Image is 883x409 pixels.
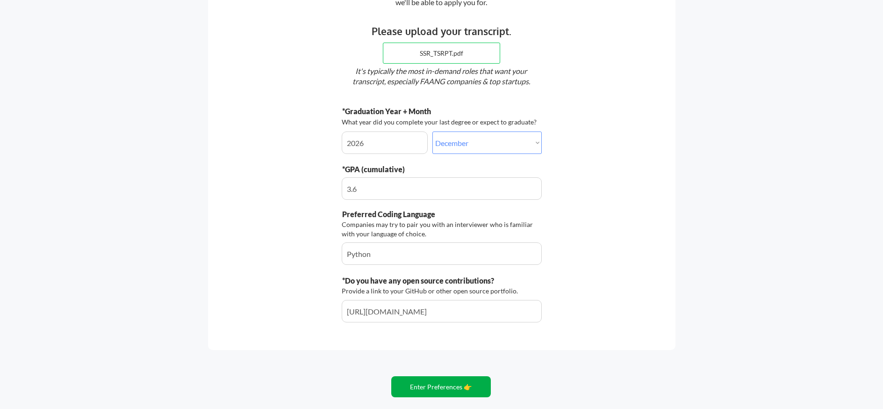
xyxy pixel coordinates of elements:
input: Type here... [342,300,542,322]
em: It's typically the most in-demand roles that want your transcript, especially FAANG companies & t... [352,66,530,86]
button: Enter Preferences 👉 [391,376,491,397]
input: Type here... [342,177,542,200]
div: Preferred Coding Language [342,209,472,219]
input: Type here... [342,242,542,265]
div: What year did you complete your last degree or expect to graduate? [342,117,539,127]
div: *Do you have any open source contributions? [342,276,539,286]
div: Companies may try to pair you with an interviewer who is familiar with your language of choice. [342,220,539,238]
div: Please upload your transcript. [299,24,584,39]
div: Provide a link to your GitHub or other open source portfolio. [342,286,521,296]
div: *Graduation Year + Month [342,106,460,117]
input: Year [342,131,428,154]
div: *GPA (cumulative) [342,164,472,175]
